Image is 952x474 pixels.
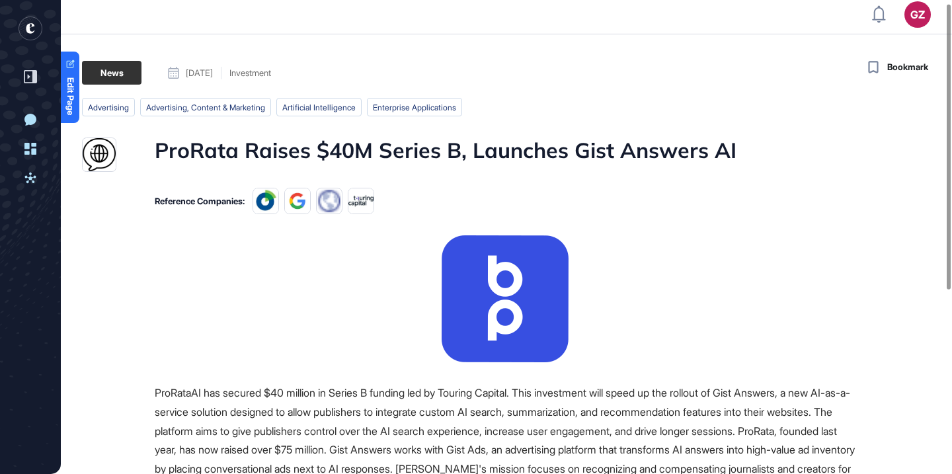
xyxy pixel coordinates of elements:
[865,58,928,77] button: Bookmark
[82,98,135,116] li: advertising
[82,61,141,85] div: News
[61,52,79,123] a: Edit Page
[904,1,931,28] button: GZ
[83,138,116,171] img: www.startuphub.ai
[155,138,736,172] h1: ProRata Raises $40M Series B, Launches Gist Answers AI
[229,69,271,77] div: Investment
[284,188,311,214] img: 65b5c01e33acb341d2f9a9b8.tmpg79gz4dw
[140,98,271,116] li: advertising, content & marketing
[316,188,342,214] img: favicons
[253,188,279,214] img: 66d0c4d2ad6518514427d189.tmphtdvuls2
[155,197,245,206] div: Reference Companies:
[19,17,42,40] div: entrapeer-logo
[887,61,928,74] span: Bookmark
[442,235,569,362] img: ProRata Raises $40M Series B, Launches Gist Answers AI
[348,188,374,214] img: CCJOWLHXYeXDFARAXObPIVADGaWIdFWQ.tmpojto2u89
[186,69,213,77] span: [DATE]
[66,77,75,115] span: Edit Page
[367,98,462,116] li: enterprise applications
[276,98,362,116] li: artificial intelligence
